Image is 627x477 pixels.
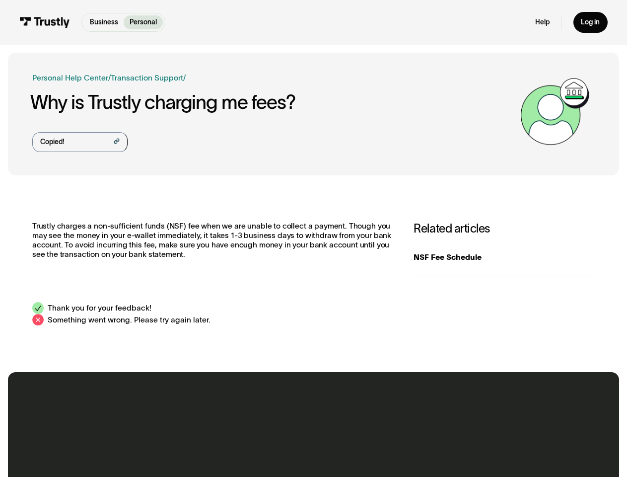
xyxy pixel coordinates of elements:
[124,15,162,29] a: Personal
[30,91,515,113] h1: Why is Trustly charging me fees?
[32,222,394,259] p: Trustly charges a non-sufficient funds (NSF) fee when we are unable to collect a payment. Though ...
[32,72,108,83] a: Personal Help Center
[414,251,595,263] div: NSF Fee Schedule
[40,137,65,148] div: Copied!
[48,314,210,325] div: Something went wrong. Please try again later.
[108,72,111,83] div: /
[183,72,186,83] div: /
[573,12,608,32] a: Log in
[48,302,151,314] div: Thank you for your feedback!
[581,18,600,27] div: Log in
[90,17,118,28] p: Business
[414,222,595,236] h3: Related articles
[535,18,550,27] a: Help
[111,74,183,82] a: Transaction Support
[32,132,128,152] a: Copied!
[130,17,157,28] p: Personal
[84,15,124,29] a: Business
[414,239,595,275] a: NSF Fee Schedule
[19,17,70,27] img: Trustly Logo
